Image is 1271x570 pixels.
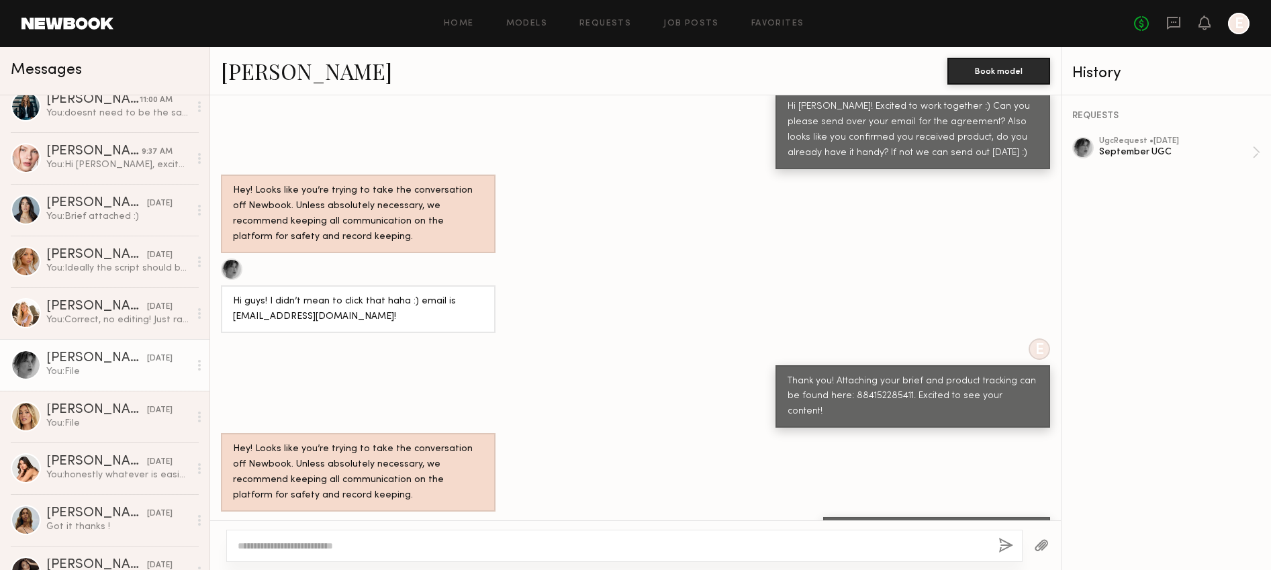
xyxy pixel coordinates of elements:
div: [DATE] [147,197,173,210]
div: [PERSON_NAME] [46,197,147,210]
div: [PERSON_NAME] [46,507,147,520]
div: [PERSON_NAME] [46,145,142,158]
div: You: Correct, no editing! Just raw files. The agreement should be in your inbox but I'll resend j... [46,314,189,326]
div: [DATE] [147,404,173,417]
div: 11:00 AM [140,94,173,107]
a: Book model [947,64,1050,76]
div: Hi [PERSON_NAME]! Excited to work together :) Can you please send over your email for the agreeme... [788,99,1038,161]
div: [PERSON_NAME] [46,455,147,469]
div: [PERSON_NAME] [46,352,147,365]
a: E [1228,13,1250,34]
div: Hey! Looks like you’re trying to take the conversation off Newbook. Unless absolutely necessary, ... [233,183,483,245]
div: Hi guys! I didn’t mean to click that haha :) email is [EMAIL_ADDRESS][DOMAIN_NAME]! [233,294,483,325]
div: [DATE] [147,352,173,365]
div: Thank you! Attaching your brief and product tracking can be found here: 884152285411. Excited to ... [788,374,1038,420]
div: You: File [46,417,189,430]
div: [DATE] [147,508,173,520]
div: Hey! Looks like you’re trying to take the conversation off Newbook. Unless absolutely necessary, ... [233,442,483,504]
div: [PERSON_NAME] [46,248,147,262]
div: You: Hi [PERSON_NAME], excited to work together! Can you please send your email for the agreement... [46,158,189,171]
div: You: Ideally the script should be read on camera! [46,262,189,275]
a: Favorites [751,19,804,28]
div: [PERSON_NAME] [46,300,147,314]
div: You: doesnt need to be the same clothes! and oh no, lmk if you need me to send another! [46,107,189,120]
div: [DATE] [147,301,173,314]
div: You: Brief attached :) [46,210,189,223]
div: [PERSON_NAME] [46,93,140,107]
a: Requests [579,19,631,28]
button: Book model [947,58,1050,85]
a: ugcRequest •[DATE]September UGC [1099,137,1260,168]
a: Job Posts [663,19,719,28]
div: Got it thanks ! [46,520,189,533]
a: Home [444,19,474,28]
span: Messages [11,62,82,78]
div: History [1072,66,1260,81]
div: You: File [46,365,189,378]
div: ugc Request • [DATE] [1099,137,1252,146]
div: You: honestly whatever is easiest for you! since we ask for raw clips, editing is not needed on y... [46,469,189,481]
div: REQUESTS [1072,111,1260,121]
div: September UGC [1099,146,1252,158]
div: 9:37 AM [142,146,173,158]
div: [DATE] [147,249,173,262]
div: [DATE] [147,456,173,469]
div: [PERSON_NAME] [46,403,147,417]
a: [PERSON_NAME] [221,56,392,85]
a: Models [506,19,547,28]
